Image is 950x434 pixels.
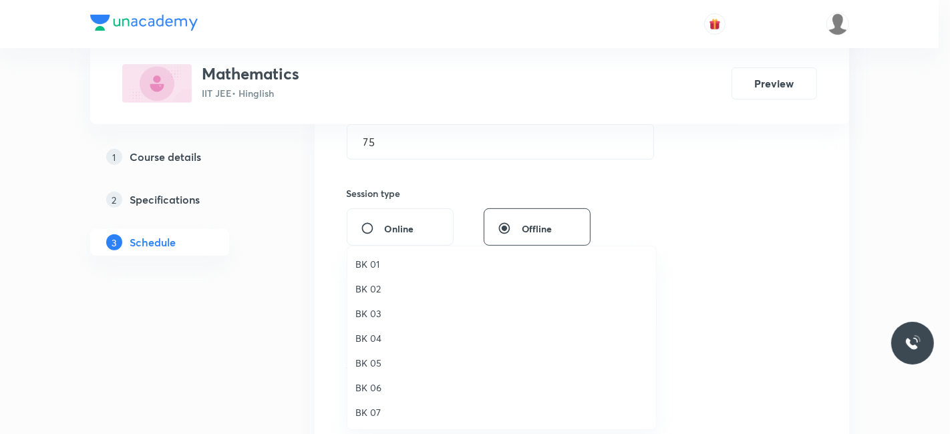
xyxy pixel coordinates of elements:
span: BK 04 [355,331,648,345]
span: BK 05 [355,356,648,370]
span: BK 07 [355,405,648,419]
span: BK 06 [355,381,648,395]
span: BK 03 [355,306,648,320]
span: BK 01 [355,257,648,271]
span: BK 02 [355,282,648,296]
